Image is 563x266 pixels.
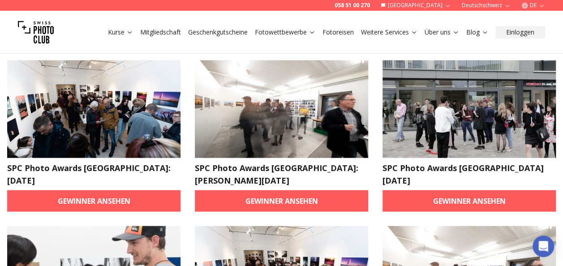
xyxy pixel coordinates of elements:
a: Fotowettbewerbe [255,28,315,37]
a: Mitgliedschaft [140,28,181,37]
button: Weitere Services [357,26,421,39]
button: Kurse [104,26,137,39]
a: 058 51 00 270 [335,2,370,9]
a: Gewinner ansehen [195,190,368,212]
a: Gewinner ansehen [382,190,556,212]
img: SPC Photo Awards Zürich: März 2025 [195,60,368,158]
h2: SPC Photo Awards [GEOGRAPHIC_DATA]: [PERSON_NAME][DATE] [195,162,368,187]
a: Weitere Services [361,28,417,37]
button: Über uns [421,26,463,39]
a: Blog [466,28,488,37]
a: Kurse [108,28,133,37]
img: SPC Photo Awards BERLIN May 2025 [382,60,556,158]
a: Fotoreisen [322,28,354,37]
div: Open Intercom Messenger [533,236,554,257]
a: Über uns [425,28,459,37]
button: Fotowettbewerbe [251,26,319,39]
img: SPC Photo Awards Geneva: February 2025 [7,60,181,158]
a: Gewinner ansehen [7,190,181,212]
img: Swiss photo club [18,14,54,50]
button: Fotoreisen [319,26,357,39]
a: Geschenkgutscheine [188,28,248,37]
button: Mitgliedschaft [137,26,185,39]
button: Einloggen [495,26,545,39]
button: Geschenkgutscheine [185,26,251,39]
button: Blog [463,26,492,39]
h2: SPC Photo Awards [GEOGRAPHIC_DATA]: [DATE] [7,162,181,187]
h2: SPC Photo Awards [GEOGRAPHIC_DATA] [DATE] [382,162,556,187]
